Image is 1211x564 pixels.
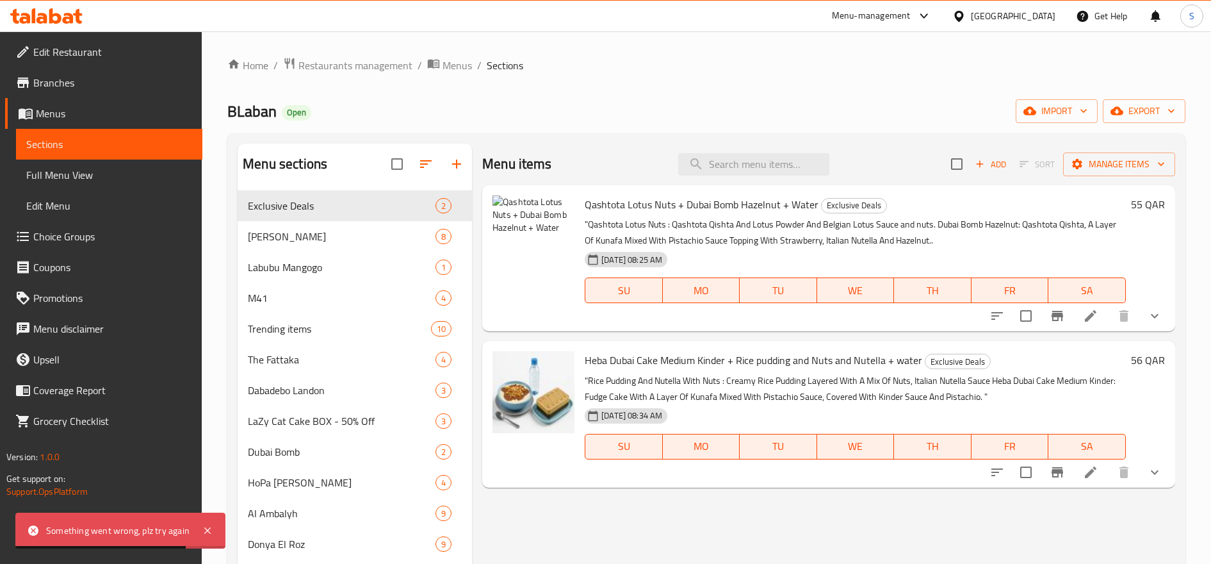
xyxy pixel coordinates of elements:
[436,446,451,458] span: 2
[248,321,431,336] div: Trending items
[894,278,971,303] button: TH
[1113,103,1175,119] span: export
[238,283,472,313] div: M414
[5,344,202,375] a: Upsell
[982,301,1012,331] button: sort-choices
[740,434,817,460] button: TU
[436,354,451,366] span: 4
[436,385,451,397] span: 3
[1048,278,1126,303] button: SA
[971,434,1049,460] button: FR
[248,413,435,429] span: LaZy Cat Cake BOX - 50% Off
[899,437,966,456] span: TH
[6,449,38,465] span: Version:
[435,260,451,275] div: items
[435,352,451,367] div: items
[1131,351,1165,369] h6: 56 QAR
[1048,434,1126,460] button: SA
[248,383,435,398] span: Dabadebo Landon
[418,58,422,73] li: /
[6,483,88,500] a: Support.OpsPlatform
[435,198,451,213] div: items
[1063,153,1175,176] button: Manage items
[585,278,662,303] button: SU
[248,290,435,306] span: M41
[1053,437,1121,456] span: SA
[436,200,451,212] span: 2
[298,58,412,73] span: Restaurants management
[432,323,451,335] span: 10
[16,160,202,190] a: Full Menu View
[5,406,202,436] a: Grocery Checklist
[436,231,451,243] span: 8
[248,506,435,521] span: Al Ambalyh
[1189,9,1194,23] span: S
[1139,457,1170,488] button: show more
[238,344,472,375] div: The Fattaka4
[1016,99,1098,123] button: import
[248,229,435,244] div: Elsah Eldah Empo
[5,252,202,283] a: Coupons
[248,260,435,275] span: Labubu Mangogo
[1012,303,1039,329] span: Select to update
[238,436,472,467] div: Dubai Bomb2
[663,434,740,460] button: MO
[384,151,410,178] span: Select all sections
[435,444,451,460] div: items
[238,406,472,436] div: LaZy Cat Cake BOX - 50% Off3
[970,154,1011,174] button: Add
[238,313,472,344] div: Trending items10
[1147,308,1162,324] svg: Show Choices
[822,198,886,213] span: Exclusive Deals
[5,221,202,252] a: Choice Groups
[238,498,472,529] div: Al Ambalyh9
[16,129,202,160] a: Sections
[668,281,735,300] span: MO
[26,137,192,152] span: Sections
[435,383,451,398] div: items
[410,149,441,179] span: Sort sections
[435,229,451,244] div: items
[5,98,202,129] a: Menus
[248,536,435,552] span: Donya El Roz
[238,529,472,560] div: Donya El Roz9
[596,410,667,422] span: [DATE] 08:34 AM
[492,195,574,278] img: Qashtota Lotus Nuts + Dubai Bomb Hazelnut + Water
[436,292,451,304] span: 4
[925,354,991,369] div: Exclusive Deals
[899,281,966,300] span: TH
[590,281,657,300] span: SU
[435,290,451,306] div: items
[970,154,1011,174] span: Add item
[817,434,895,460] button: WE
[227,57,1185,74] nav: breadcrumb
[238,252,472,283] div: Labubu Mangogo1
[436,261,451,274] span: 1
[5,375,202,406] a: Coverage Report
[596,254,667,266] span: [DATE] 08:25 AM
[663,278,740,303] button: MO
[1083,465,1098,480] a: Edit menu item
[431,321,451,336] div: items
[1147,465,1162,480] svg: Show Choices
[238,375,472,406] div: Dabadebo Landon3
[678,153,829,176] input: search
[248,444,435,460] div: Dubai Bomb
[585,217,1126,249] p: "Qashtota Lotus Nuts : Qashtota Qishta And Lotus Powder And Belgian Lotus Sauce and nuts. Dubai B...
[33,352,192,367] span: Upsell
[5,37,202,67] a: Edit Restaurant
[745,281,812,300] span: TU
[273,58,278,73] li: /
[585,195,818,214] span: Qashtota Lotus Nuts + Dubai Bomb Hazelnut + Water
[435,413,451,429] div: items
[436,477,451,489] span: 4
[243,154,327,174] h2: Menu sections
[435,536,451,552] div: items
[33,413,192,429] span: Grocery Checklist
[982,457,1012,488] button: sort-choices
[5,283,202,313] a: Promotions
[492,351,574,433] img: Heba Dubai Cake Medium Kinder + Rice pudding and Nuts and Nutella + water
[1026,103,1087,119] span: import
